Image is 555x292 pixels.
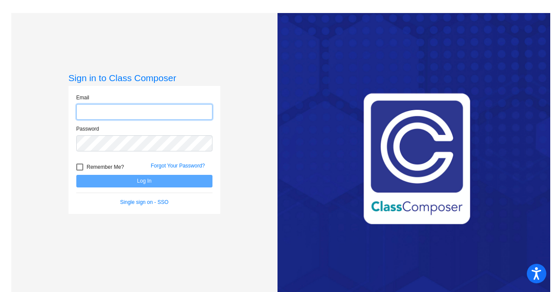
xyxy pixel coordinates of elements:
label: Password [76,125,99,133]
a: Single sign on - SSO [120,199,168,205]
span: Remember Me? [87,162,124,172]
button: Log In [76,175,212,187]
a: Forgot Your Password? [151,163,205,169]
h3: Sign in to Class Composer [69,72,220,83]
label: Email [76,94,89,102]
